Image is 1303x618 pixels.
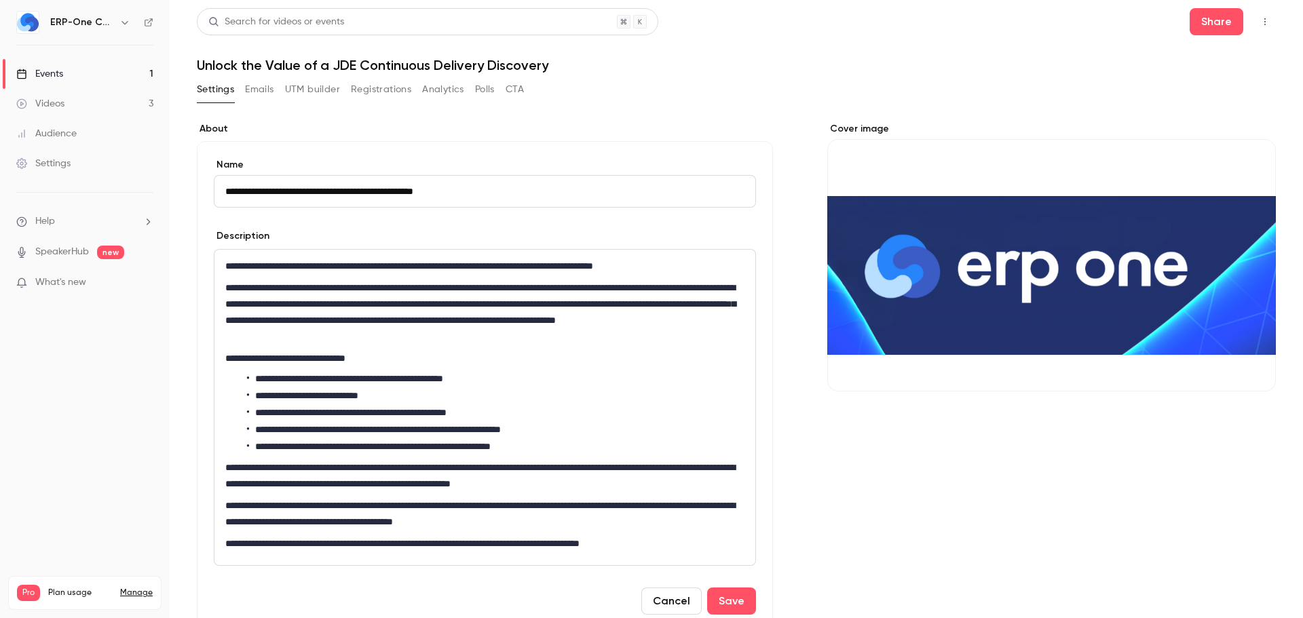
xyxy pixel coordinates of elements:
[351,79,411,100] button: Registrations
[50,16,114,29] h6: ERP-One Consulting Inc.
[208,15,344,29] div: Search for videos or events
[16,127,77,140] div: Audience
[48,587,112,598] span: Plan usage
[214,229,269,243] label: Description
[827,122,1276,391] section: Cover image
[35,214,55,229] span: Help
[475,79,495,100] button: Polls
[197,122,773,136] label: About
[97,246,124,259] span: new
[17,585,40,601] span: Pro
[641,587,702,615] button: Cancel
[827,122,1276,136] label: Cover image
[16,97,64,111] div: Videos
[35,275,86,290] span: What's new
[35,245,89,259] a: SpeakerHub
[707,587,756,615] button: Save
[120,587,153,598] a: Manage
[1190,8,1243,35] button: Share
[214,249,756,566] section: description
[506,79,524,100] button: CTA
[16,157,71,170] div: Settings
[285,79,340,100] button: UTM builder
[214,250,755,565] div: editor
[214,158,756,172] label: Name
[16,214,153,229] li: help-dropdown-opener
[17,12,39,33] img: ERP-One Consulting Inc.
[422,79,464,100] button: Analytics
[197,79,234,100] button: Settings
[197,57,1276,73] h1: Unlock the Value of a JDE Continuous Delivery Discovery
[16,67,63,81] div: Events
[245,79,273,100] button: Emails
